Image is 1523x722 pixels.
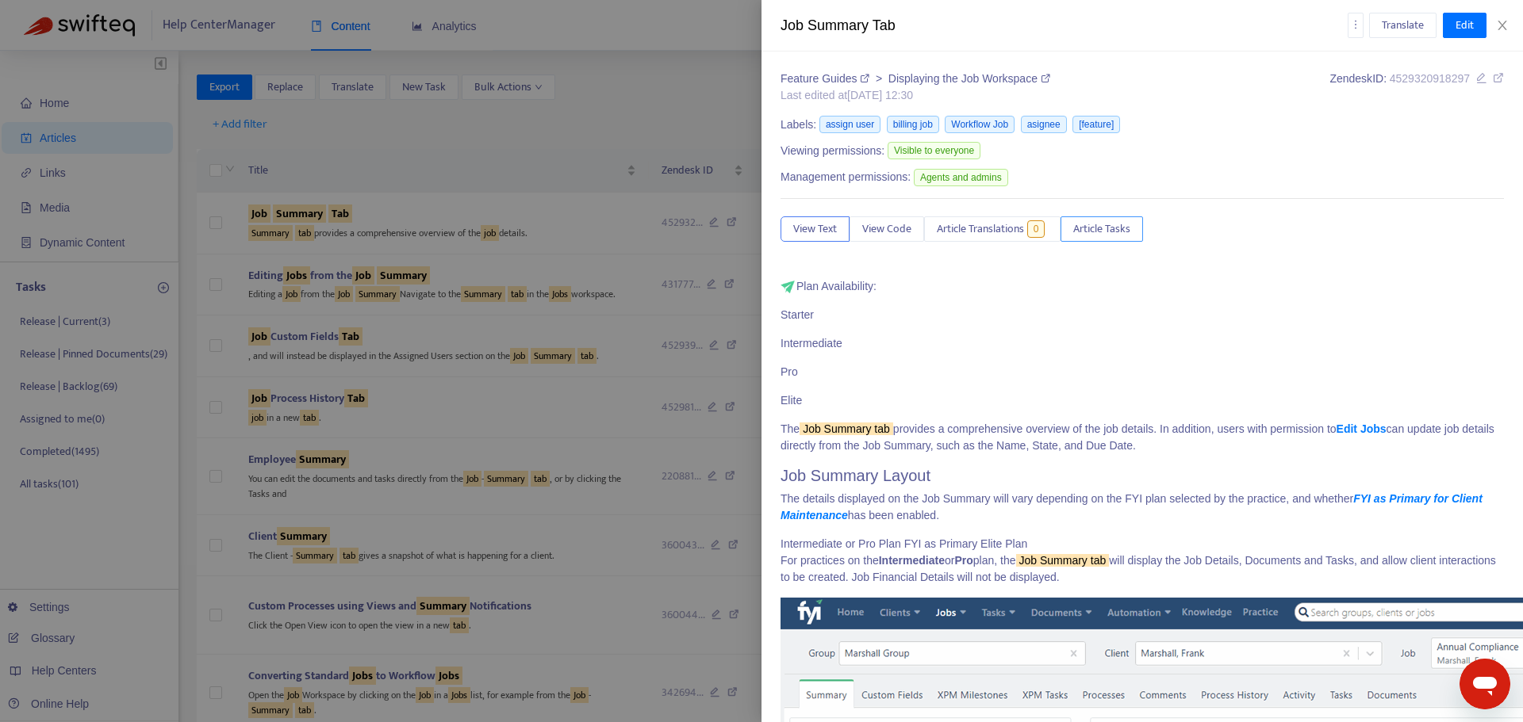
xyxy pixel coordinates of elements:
[954,554,972,567] strong: Pro
[937,220,1024,238] span: Article Translations
[781,15,1348,36] div: Job Summary Tab
[1496,19,1509,32] span: close
[1456,17,1474,34] span: Edit
[1348,13,1364,38] button: more
[887,116,939,133] span: billing job
[1337,422,1387,435] a: Edit Jobs
[862,220,911,238] span: View Code
[1329,71,1504,104] div: Zendesk ID:
[914,169,1008,186] span: Agents and admins
[1460,659,1510,709] iframe: Button to launch messaging window
[781,552,1504,586] p: For practices on the or plan, the will display the Job Details, Documents and Tasks, and allow cl...
[793,220,837,238] span: View Text
[1021,116,1067,133] span: asignee
[781,421,1504,454] p: The provides a comprehensive overview of the job details. In addition, users with permission to c...
[879,554,945,567] strong: Intermediate
[781,72,873,85] a: Feature Guides
[1369,13,1437,38] button: Translate
[781,278,1504,295] p: Plan Availability:
[800,422,893,435] sqkw: Job Summary tab
[1390,72,1470,85] span: 4529320918297
[781,87,1050,104] div: Last edited at [DATE] 12:30
[781,71,1050,87] div: >
[924,216,1061,242] button: Article Translations0
[781,492,1483,521] a: FYI as Primary for Client Maintenance
[781,169,911,185] span: Management permissions:
[1073,220,1130,238] span: Article Tasks
[850,216,924,242] button: View Code
[1016,554,1110,567] sqkw: Job Summary tab
[819,116,880,133] span: assign user
[888,72,1050,85] a: Displaying the Job Workspace
[781,537,901,550] span: Intermediate or Pro Plan
[1491,18,1513,33] button: Close
[781,491,1504,524] p: The details displayed on the Job Summary will vary depending on the FYI plan selected by the prac...
[1443,13,1487,38] button: Edit
[781,466,1504,485] h2: Job Summary Layout
[1061,216,1143,242] button: Article Tasks
[888,142,980,159] span: Visible to everyone
[781,117,816,133] span: Labels:
[781,143,884,159] span: Viewing permissions:
[1350,19,1361,30] span: more
[980,537,1027,550] span: Elite Plan
[1027,220,1045,238] span: 0
[1072,116,1120,133] span: [feature]
[781,216,850,242] button: View Text
[781,308,814,321] abbr: Not Available
[781,394,802,407] abbr: Available
[781,365,798,378] abbr: Available
[781,337,842,350] abbr: Available
[781,281,796,293] img: fyi_arrow_HC_icon.png
[904,537,978,550] span: FYI as Primary
[945,116,1015,133] span: Workflow Job
[1382,17,1424,34] span: Translate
